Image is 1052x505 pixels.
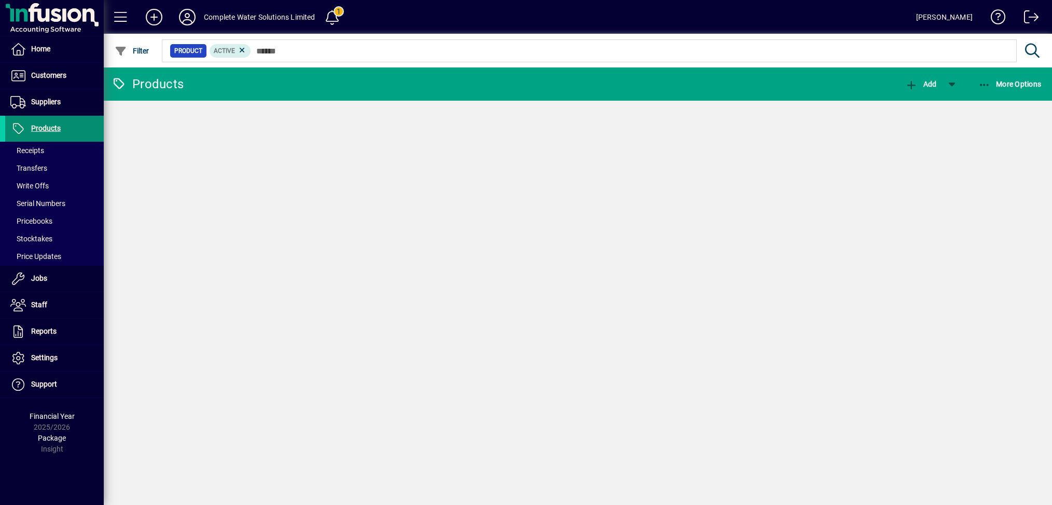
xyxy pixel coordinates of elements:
[31,98,61,106] span: Suppliers
[31,45,50,53] span: Home
[204,9,315,25] div: Complete Water Solutions Limited
[10,182,49,190] span: Write Offs
[983,2,1006,36] a: Knowledge Base
[171,8,204,26] button: Profile
[5,230,104,248] a: Stocktakes
[31,380,57,388] span: Support
[38,434,66,442] span: Package
[115,47,149,55] span: Filter
[5,292,104,318] a: Staff
[905,80,936,88] span: Add
[31,71,66,79] span: Customers
[976,75,1044,93] button: More Options
[10,252,61,261] span: Price Updates
[5,159,104,177] a: Transfers
[5,177,104,195] a: Write Offs
[5,266,104,292] a: Jobs
[903,75,939,93] button: Add
[210,44,251,58] mat-chip: Activation Status: Active
[5,212,104,230] a: Pricebooks
[137,8,171,26] button: Add
[174,46,202,56] span: Product
[10,235,52,243] span: Stocktakes
[978,80,1042,88] span: More Options
[31,301,47,309] span: Staff
[31,124,61,132] span: Products
[31,353,58,362] span: Settings
[10,146,44,155] span: Receipts
[5,63,104,89] a: Customers
[112,76,184,92] div: Products
[112,42,152,60] button: Filter
[30,412,75,420] span: Financial Year
[5,345,104,371] a: Settings
[916,9,973,25] div: [PERSON_NAME]
[5,142,104,159] a: Receipts
[5,195,104,212] a: Serial Numbers
[31,327,57,335] span: Reports
[31,274,47,282] span: Jobs
[1016,2,1039,36] a: Logout
[5,372,104,398] a: Support
[5,248,104,265] a: Price Updates
[10,217,52,225] span: Pricebooks
[5,89,104,115] a: Suppliers
[10,164,47,172] span: Transfers
[5,319,104,345] a: Reports
[5,36,104,62] a: Home
[214,47,235,54] span: Active
[10,199,65,208] span: Serial Numbers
